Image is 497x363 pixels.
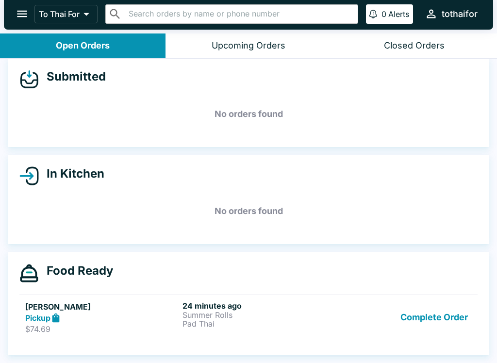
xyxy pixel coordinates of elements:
button: tothaifor [421,3,481,24]
p: Pad Thai [182,319,336,328]
p: Summer Rolls [182,311,336,319]
input: Search orders by name or phone number [126,7,354,21]
h5: No orders found [19,194,478,229]
button: Complete Order [397,301,472,334]
button: open drawer [10,1,34,26]
h6: 24 minutes ago [182,301,336,311]
p: To Thai For [39,9,80,19]
h4: Submitted [39,69,106,84]
p: Alerts [388,9,409,19]
button: To Thai For [34,5,98,23]
div: Open Orders [56,40,110,51]
p: 0 [381,9,386,19]
h4: In Kitchen [39,166,104,181]
div: tothaifor [442,8,478,20]
div: Upcoming Orders [212,40,285,51]
div: Closed Orders [384,40,445,51]
h5: [PERSON_NAME] [25,301,179,313]
p: $74.69 [25,324,179,334]
h4: Food Ready [39,264,113,278]
strong: Pickup [25,313,50,323]
a: [PERSON_NAME]Pickup$74.6924 minutes agoSummer RollsPad ThaiComplete Order [19,295,478,340]
h5: No orders found [19,97,478,132]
